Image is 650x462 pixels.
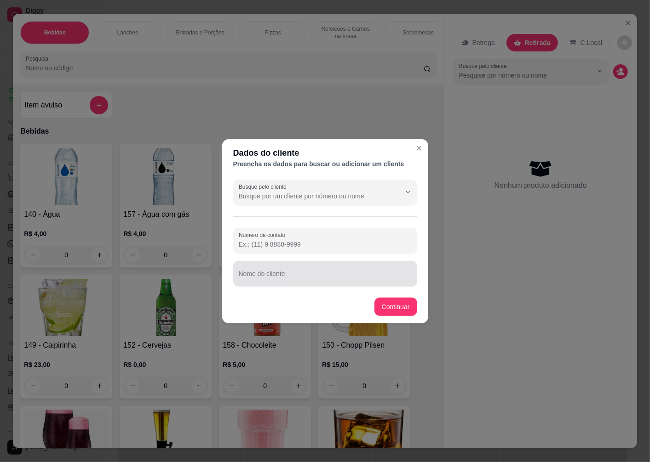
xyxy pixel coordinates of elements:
input: Número de contato [239,240,412,249]
button: Show suggestions [401,185,415,199]
div: Preencha os dados para buscar ou adicionar um cliente [233,159,417,169]
button: Continuar [374,298,417,316]
label: Busque pelo cliente [239,183,290,191]
div: Dados do cliente [233,146,417,159]
button: Close [412,141,426,156]
input: Nome do cliente [239,273,412,282]
label: Número de contato [239,231,288,239]
input: Busque pelo cliente [239,192,386,201]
